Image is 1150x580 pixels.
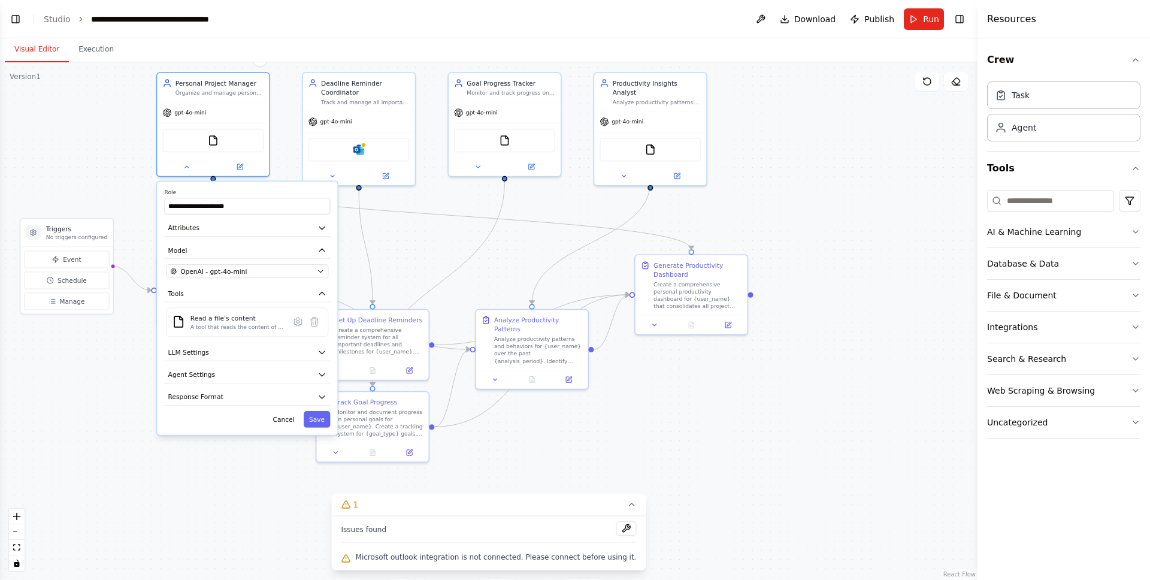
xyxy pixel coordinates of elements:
span: Tools [168,289,184,298]
button: 1 [332,494,646,516]
button: File & Document [987,280,1140,311]
span: Issues found [341,525,387,534]
div: Create a comprehensive personal productivity dashboard for {user_name} that consolidates all proj... [653,281,742,310]
div: Analyze productivity patterns and behaviors for {user_name} over the past {analysis_period}. Iden... [494,336,582,365]
div: Task [1012,89,1030,101]
button: Manage [24,292,109,310]
img: FileReadTool [499,135,510,146]
button: Crew [987,43,1140,77]
g: Edge from 6a8eef01-8cae-4c68-9d58-bd0af5c40dd2 to db0d941d-d696-4107-ab5f-bba1a277fa60 [434,345,470,431]
span: 1 [353,499,359,510]
button: Database & Data [987,248,1140,279]
button: Open in side panel [214,161,265,172]
button: Response Format [165,389,331,406]
button: Tools [165,285,331,302]
button: Agent Settings [165,367,331,383]
button: Delete tool [306,313,322,330]
button: Schedule [24,271,109,289]
button: zoom out [9,524,25,540]
div: Personal Project ManagerOrganize and manage personal projects for {user_name}, breaking down comp... [156,72,270,177]
button: Visual Editor [5,37,69,62]
div: Integrations [987,321,1037,333]
button: Download [775,8,841,30]
div: Deadline Reminder Coordinator [321,78,409,96]
div: Deadline Reminder CoordinatorTrack and manage all important deadlines for {user_name}, creating s... [302,72,416,186]
span: Agent Settings [168,370,216,379]
div: Track and manage all important deadlines for {user_name}, creating strategic reminder schedules t... [321,99,409,106]
button: No output available [672,319,710,330]
div: Monitor and track progress on personal goals for {user_name}, maintaining detailed records of ach... [467,89,555,96]
div: React Flow controls [9,509,25,571]
button: fit view [9,540,25,555]
g: Edge from 9c073cc4-ecbd-42e5-93db-fd8d3c36f691 to db0d941d-d696-4107-ab5f-bba1a277fa60 [527,182,655,304]
img: FileReadTool [172,315,184,328]
button: Open in side panel [506,161,557,172]
div: Analyze productivity patterns and behaviors for {user_name}, identifying trends in work habits, e... [613,99,701,106]
h4: Resources [987,12,1036,26]
a: Studio [44,14,71,24]
button: Execution [69,37,123,62]
div: Generate Productivity DashboardCreate a comprehensive personal productivity dashboard for {user_n... [634,255,748,336]
div: Tools [987,185,1140,448]
button: Show left sidebar [7,11,24,28]
g: Edge from 07a23920-1cc6-45ea-9afe-4a052360241b to 17374701-ac76-4765-8b35-7933039d0b3f [208,182,696,249]
div: Create a comprehensive reminder system for all important deadlines and milestones for {user_name}... [335,327,423,356]
div: Personal Project Manager [175,78,264,87]
button: Hide right sidebar [951,11,968,28]
a: React Flow attribution [943,571,976,578]
div: Uncategorized [987,416,1048,428]
span: Response Format [168,392,223,401]
span: Publish [864,13,894,25]
button: No output available [513,374,551,385]
button: AI & Machine Learning [987,216,1140,247]
button: No output available [353,447,392,458]
span: Download [794,13,836,25]
button: Delete node [252,51,268,67]
div: Agent [1012,122,1036,134]
button: OpenAI - gpt-4o-mini [167,264,329,278]
div: Productivity Insights Analyst [613,78,701,96]
span: gpt-4o-mini [174,109,206,116]
div: Analyze Productivity Patterns [494,315,582,333]
nav: breadcrumb [44,13,226,25]
g: Edge from db0d941d-d696-4107-ab5f-bba1a277fa60 to 17374701-ac76-4765-8b35-7933039d0b3f [594,290,629,354]
div: Generate Productivity Dashboard [653,261,742,279]
button: Open in side panel [651,171,703,182]
button: zoom in [9,509,25,524]
img: Microsoft outlook [353,144,364,155]
button: No output available [353,365,392,376]
button: Cancel [268,411,300,427]
img: FileReadTool [645,144,656,155]
button: Search & Research [987,343,1140,374]
button: Open in side panel [360,171,411,182]
g: Edge from 237b941c-0d3f-4949-86a2-63b3b642a1bf to 6a8eef01-8cae-4c68-9d58-bd0af5c40dd2 [368,182,509,386]
span: Run [923,13,939,25]
span: OpenAI - gpt-4o-mini [180,267,247,276]
span: Event [63,255,81,264]
div: Organize and manage personal projects for {user_name}, breaking down complex projects into manage... [175,89,264,96]
div: TriggersNo triggers configuredEventScheduleManage [20,218,114,315]
span: LLM Settings [168,348,209,357]
g: Edge from e628dc1e-9593-48ec-bf55-24ee4d4c8ae3 to d6f1aedd-eead-4f04-9b7c-ae128cf7d619 [355,191,377,304]
div: Database & Data [987,258,1059,270]
div: Version 1 [10,72,41,81]
button: Configure tool [290,313,306,330]
span: gpt-4o-mini [466,109,498,116]
span: Microsoft outlook integration is not connected. Please connect before using it. [356,552,637,562]
div: Goal Progress TrackerMonitor and track progress on personal goals for {user_name}, maintaining de... [447,72,561,177]
div: Set Up Deadline Reminders [335,315,422,324]
div: Search & Research [987,353,1066,365]
span: Attributes [168,223,200,232]
button: Web Scraping & Browsing [987,375,1140,406]
img: FileReadTool [208,135,219,146]
div: Monitor and document progress on personal goals for {user_name}. Create a tracking system for {go... [335,409,423,438]
g: Edge from triggers to 5296b97b-665d-418b-b868-7fd6925e98eb [112,262,151,295]
button: Run [904,8,944,30]
button: Open in side panel [394,447,425,458]
button: Open in side panel [394,365,425,376]
button: Integrations [987,312,1140,343]
button: Open in side panel [712,319,743,330]
div: Web Scraping & Browsing [987,385,1095,397]
span: Manage [59,297,84,306]
button: Attributes [165,220,331,237]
